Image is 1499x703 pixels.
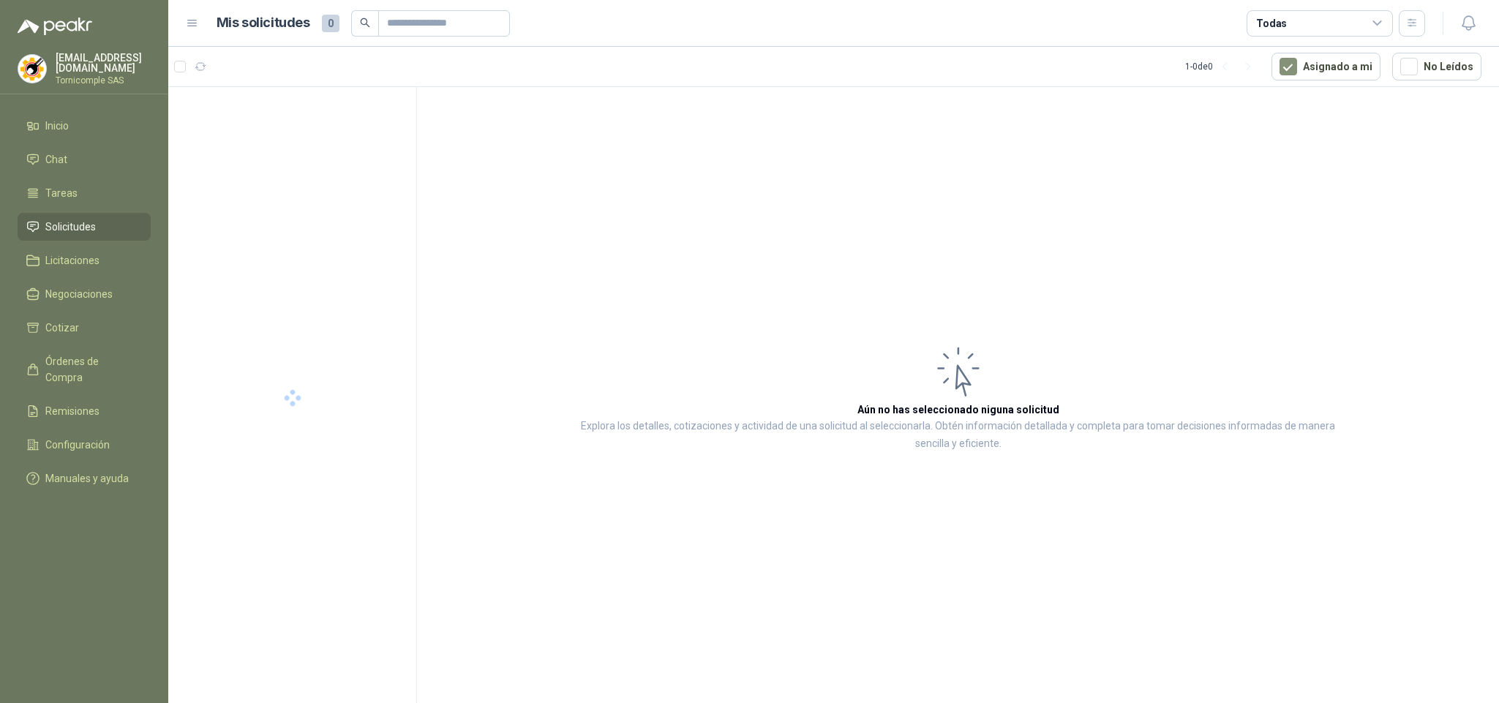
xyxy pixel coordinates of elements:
button: No Leídos [1392,53,1481,80]
a: Manuales y ayuda [18,465,151,492]
a: Inicio [18,112,151,140]
span: search [360,18,370,28]
span: Configuración [45,437,110,453]
h1: Mis solicitudes [217,12,310,34]
span: 0 [322,15,339,32]
p: Explora los detalles, cotizaciones y actividad de una solicitud al seleccionarla. Obtén informaci... [563,418,1353,453]
img: Company Logo [18,55,46,83]
span: Chat [45,151,67,168]
a: Órdenes de Compra [18,347,151,391]
a: Cotizar [18,314,151,342]
span: Inicio [45,118,69,134]
span: Órdenes de Compra [45,353,137,386]
span: Remisiones [45,403,99,419]
span: Negociaciones [45,286,113,302]
a: Tareas [18,179,151,207]
span: Solicitudes [45,219,96,235]
a: Chat [18,146,151,173]
span: Licitaciones [45,252,99,268]
div: Todas [1256,15,1287,31]
a: Negociaciones [18,280,151,308]
img: Logo peakr [18,18,92,35]
span: Cotizar [45,320,79,336]
a: Remisiones [18,397,151,425]
a: Configuración [18,431,151,459]
a: Licitaciones [18,247,151,274]
a: Solicitudes [18,213,151,241]
button: Asignado a mi [1271,53,1380,80]
p: [EMAIL_ADDRESS][DOMAIN_NAME] [56,53,151,73]
div: 1 - 0 de 0 [1185,55,1260,78]
span: Manuales y ayuda [45,470,129,486]
span: Tareas [45,185,78,201]
h3: Aún no has seleccionado niguna solicitud [857,402,1059,418]
p: Tornicomple SAS [56,76,151,85]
